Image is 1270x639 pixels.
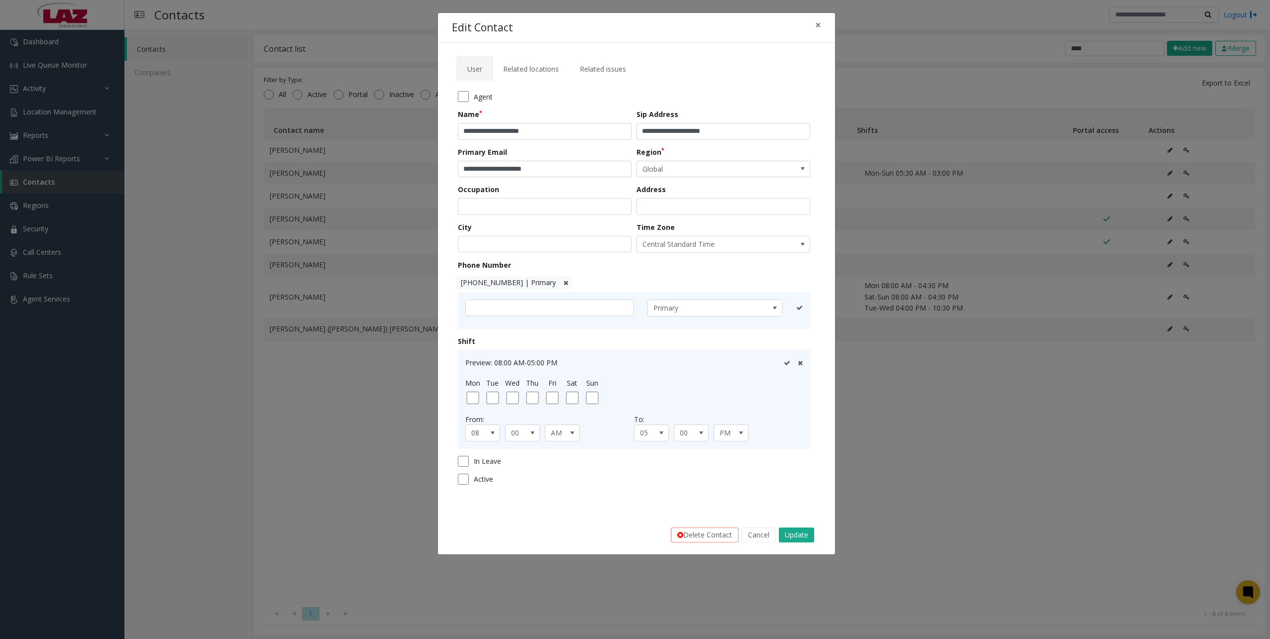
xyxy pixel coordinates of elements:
label: Time Zone [636,222,675,232]
span: User [467,64,482,74]
ul: Tabs [457,57,816,74]
label: Sat [567,378,577,388]
button: Delete Contact [671,528,739,542]
label: Fri [548,378,556,388]
span: In Leave [474,456,501,466]
label: Address [636,184,666,195]
label: Occupation [458,184,499,195]
span: PM [714,425,741,441]
div: To: [634,414,803,425]
span: Related locations [503,64,559,74]
h4: Edit Contact [452,20,513,36]
label: Phone Number [458,260,511,270]
label: Tue [486,378,499,388]
span: Agent [474,92,493,102]
span: Primary [648,300,755,316]
span: 00 [674,425,701,441]
label: Region [636,147,664,157]
label: Sun [586,378,598,388]
label: City [458,222,472,232]
label: Mon [465,378,480,388]
span: 05 [635,425,661,441]
label: Shift [458,336,475,346]
span: [PHONE_NUMBER] | Primary [461,278,556,287]
label: Thu [526,378,538,388]
span: Active [474,474,493,484]
span: 00 [506,425,532,441]
label: Name [458,109,482,119]
label: Primary Email [458,147,507,157]
button: Close [808,13,828,37]
span: × [815,18,821,32]
button: Update [779,528,814,542]
span: 08 [466,425,493,441]
span: Preview: 08:00 AM-05:00 PM [465,358,557,367]
label: Wed [505,378,520,388]
span: AM [545,425,572,441]
button: Cancel [741,528,776,542]
div: From: [465,414,634,425]
span: Central Standard Time [637,236,775,252]
label: Sip Address [636,109,678,119]
span: Global [637,161,775,177]
span: Related issues [580,64,626,74]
